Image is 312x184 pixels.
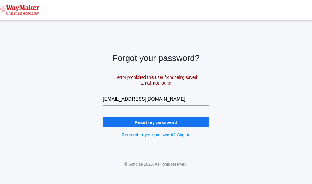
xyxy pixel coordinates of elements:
[103,54,209,63] h2: Forgot your password?
[122,132,190,137] a: Remember your password? Sign in
[103,75,209,80] h2: 1 error prohibited this user from being saved:
[103,80,209,87] li: Email not found
[103,92,209,106] input: Email address
[103,117,209,127] input: Reset my password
